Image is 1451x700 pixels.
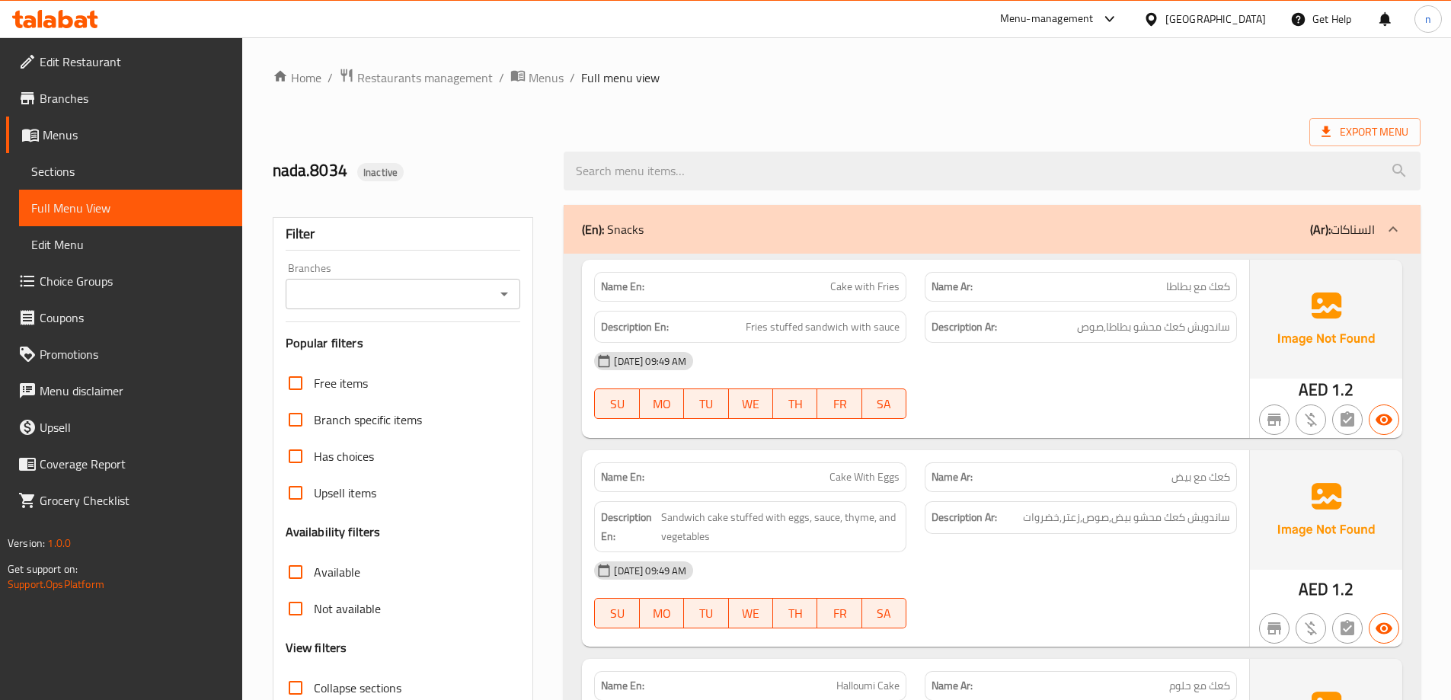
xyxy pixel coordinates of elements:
[273,68,1421,88] nav: breadcrumb
[830,279,900,295] span: Cake with Fries
[608,354,692,369] span: [DATE] 09:49 AM
[729,598,773,628] button: WE
[564,152,1421,190] input: search
[314,484,376,502] span: Upsell items
[601,603,633,625] span: SU
[661,508,900,545] span: Sandwich cake stuffed with eggs, sauce, thyme, and vegetables
[314,447,374,465] span: Has choices
[1259,404,1290,435] button: Not branch specific item
[19,153,242,190] a: Sections
[40,491,230,510] span: Grocery Checklist
[357,165,404,180] span: Inactive
[1322,123,1408,142] span: Export Menu
[1331,574,1354,604] span: 1.2
[868,393,900,415] span: SA
[1369,613,1399,644] button: Available
[6,482,242,519] a: Grocery Checklist
[1000,10,1094,28] div: Menu-management
[47,533,71,553] span: 1.0.0
[1310,218,1331,241] b: (Ar):
[817,598,861,628] button: FR
[690,393,722,415] span: TU
[40,382,230,400] span: Menu disclaimer
[40,308,230,327] span: Coupons
[6,372,242,409] a: Menu disclaimer
[357,69,493,87] span: Restaurants management
[6,80,242,117] a: Branches
[6,446,242,482] a: Coverage Report
[564,205,1421,254] div: (En): Snacks(Ar):السناكات
[817,388,861,419] button: FR
[286,639,347,657] h3: View filters
[582,218,604,241] b: (En):
[640,598,684,628] button: MO
[1250,260,1402,379] img: Ae5nvW7+0k+MAAAAAElFTkSuQmCC
[932,678,973,694] strong: Name Ar:
[581,69,660,87] span: Full menu view
[582,220,644,238] p: Snacks
[601,393,633,415] span: SU
[328,69,333,87] li: /
[735,393,767,415] span: WE
[729,388,773,419] button: WE
[1310,220,1375,238] p: السناكات
[594,388,639,419] button: SU
[31,235,230,254] span: Edit Menu
[314,599,381,618] span: Not available
[601,508,657,545] strong: Description En:
[1299,574,1328,604] span: AED
[1296,613,1326,644] button: Purchased item
[499,69,504,87] li: /
[601,469,644,485] strong: Name En:
[594,598,639,628] button: SU
[932,318,997,337] strong: Description Ar:
[646,393,678,415] span: MO
[510,68,564,88] a: Menus
[862,388,906,419] button: SA
[314,411,422,429] span: Branch specific items
[8,533,45,553] span: Version:
[684,598,728,628] button: TU
[829,469,900,485] span: Cake With Eggs
[1331,375,1354,404] span: 1.2
[40,89,230,107] span: Branches
[773,598,817,628] button: TH
[6,336,242,372] a: Promotions
[273,69,321,87] a: Home
[6,299,242,336] a: Coupons
[314,374,368,392] span: Free items
[1299,375,1328,404] span: AED
[868,603,900,625] span: SA
[690,603,722,625] span: TU
[773,388,817,419] button: TH
[1166,279,1230,295] span: كعك مع بطاطا
[1369,404,1399,435] button: Available
[286,334,521,352] h3: Popular filters
[932,279,973,295] strong: Name Ar:
[1250,450,1402,569] img: Ae5nvW7+0k+MAAAAAElFTkSuQmCC
[8,559,78,579] span: Get support on:
[836,678,900,694] span: Halloumi Cake
[19,226,242,263] a: Edit Menu
[1332,613,1363,644] button: Not has choices
[640,388,684,419] button: MO
[314,563,360,581] span: Available
[1425,11,1431,27] span: n
[779,603,811,625] span: TH
[31,162,230,181] span: Sections
[1296,404,1326,435] button: Purchased item
[570,69,575,87] li: /
[823,393,855,415] span: FR
[735,603,767,625] span: WE
[8,574,104,594] a: Support.OpsPlatform
[1171,469,1230,485] span: كعك مع بيض
[273,159,546,182] h2: nada.8034
[314,679,401,697] span: Collapse sections
[40,345,230,363] span: Promotions
[932,508,997,527] strong: Description Ar:
[601,279,644,295] strong: Name En:
[286,523,381,541] h3: Availability filters
[6,409,242,446] a: Upsell
[19,190,242,226] a: Full Menu View
[6,263,242,299] a: Choice Groups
